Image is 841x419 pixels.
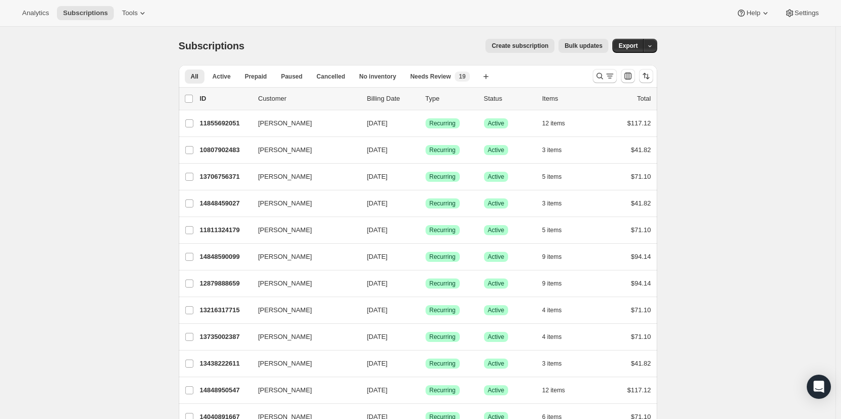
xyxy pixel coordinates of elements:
[200,330,651,344] div: 13735002387[PERSON_NAME][DATE]SuccessRecurringSuccessActive4 items$71.10
[200,278,250,289] p: 12879888659
[200,143,651,157] div: 10807902483[PERSON_NAME][DATE]SuccessRecurringSuccessActive3 items$41.82
[200,94,651,104] div: IDCustomerBilling DateTypeStatusItemsTotal
[631,306,651,314] span: $71.10
[258,252,312,262] span: [PERSON_NAME]
[367,119,388,127] span: [DATE]
[367,386,388,394] span: [DATE]
[252,115,353,131] button: [PERSON_NAME]
[430,306,456,314] span: Recurring
[779,6,825,20] button: Settings
[542,253,562,261] span: 9 items
[200,145,250,155] p: 10807902483
[367,253,388,260] span: [DATE]
[57,6,114,20] button: Subscriptions
[258,278,312,289] span: [PERSON_NAME]
[542,143,573,157] button: 3 items
[200,172,250,182] p: 13706756371
[200,359,250,369] p: 13438222611
[200,223,651,237] div: 11811324179[PERSON_NAME][DATE]SuccessRecurringSuccessActive5 items$71.10
[258,145,312,155] span: [PERSON_NAME]
[542,146,562,154] span: 3 items
[252,382,353,398] button: [PERSON_NAME]
[627,119,651,127] span: $117.12
[542,173,562,181] span: 5 items
[367,226,388,234] span: [DATE]
[252,356,353,372] button: [PERSON_NAME]
[367,333,388,340] span: [DATE]
[492,42,548,50] span: Create subscription
[637,94,651,104] p: Total
[252,222,353,238] button: [PERSON_NAME]
[488,146,505,154] span: Active
[252,302,353,318] button: [PERSON_NAME]
[367,94,417,104] p: Billing Date
[191,73,198,81] span: All
[200,303,651,317] div: 13216317715[PERSON_NAME][DATE]SuccessRecurringSuccessActive4 items$71.10
[367,280,388,287] span: [DATE]
[200,305,250,315] p: 13216317715
[484,94,534,104] p: Status
[258,198,312,208] span: [PERSON_NAME]
[200,225,250,235] p: 11811324179
[542,170,573,184] button: 5 items
[258,94,359,104] p: Customer
[542,303,573,317] button: 4 items
[200,116,651,130] div: 11855692051[PERSON_NAME][DATE]SuccessRecurringSuccessActive12 items$117.12
[281,73,303,81] span: Paused
[122,9,137,17] span: Tools
[730,6,776,20] button: Help
[200,170,651,184] div: 13706756371[PERSON_NAME][DATE]SuccessRecurringSuccessActive5 items$71.10
[367,146,388,154] span: [DATE]
[542,116,576,130] button: 12 items
[252,169,353,185] button: [PERSON_NAME]
[430,386,456,394] span: Recurring
[252,329,353,345] button: [PERSON_NAME]
[252,249,353,265] button: [PERSON_NAME]
[430,173,456,181] span: Recurring
[367,199,388,207] span: [DATE]
[612,39,644,53] button: Export
[488,199,505,207] span: Active
[807,375,831,399] div: Open Intercom Messenger
[410,73,451,81] span: Needs Review
[258,172,312,182] span: [PERSON_NAME]
[200,357,651,371] div: 13438222611[PERSON_NAME][DATE]SuccessRecurringSuccessActive3 items$41.82
[746,9,760,17] span: Help
[258,359,312,369] span: [PERSON_NAME]
[258,332,312,342] span: [PERSON_NAME]
[359,73,396,81] span: No inventory
[200,250,651,264] div: 14848590099[PERSON_NAME][DATE]SuccessRecurringSuccessActive9 items$94.14
[430,199,456,207] span: Recurring
[200,118,250,128] p: 11855692051
[430,333,456,341] span: Recurring
[430,253,456,261] span: Recurring
[542,280,562,288] span: 9 items
[367,306,388,314] span: [DATE]
[200,198,250,208] p: 14848459027
[459,73,465,81] span: 19
[631,253,651,260] span: $94.14
[16,6,55,20] button: Analytics
[542,250,573,264] button: 9 items
[200,196,651,211] div: 14848459027[PERSON_NAME][DATE]SuccessRecurringSuccessActive3 items$41.82
[631,226,651,234] span: $71.10
[430,280,456,288] span: Recurring
[367,360,388,367] span: [DATE]
[565,42,602,50] span: Bulk updates
[621,69,635,83] button: Customize table column order and visibility
[213,73,231,81] span: Active
[542,383,576,397] button: 12 items
[200,276,651,291] div: 12879888659[PERSON_NAME][DATE]SuccessRecurringSuccessActive9 items$94.14
[542,199,562,207] span: 3 items
[542,330,573,344] button: 4 items
[488,306,505,314] span: Active
[367,173,388,180] span: [DATE]
[631,199,651,207] span: $41.82
[258,385,312,395] span: [PERSON_NAME]
[488,119,505,127] span: Active
[542,360,562,368] span: 3 items
[116,6,154,20] button: Tools
[430,226,456,234] span: Recurring
[631,173,651,180] span: $71.10
[426,94,476,104] div: Type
